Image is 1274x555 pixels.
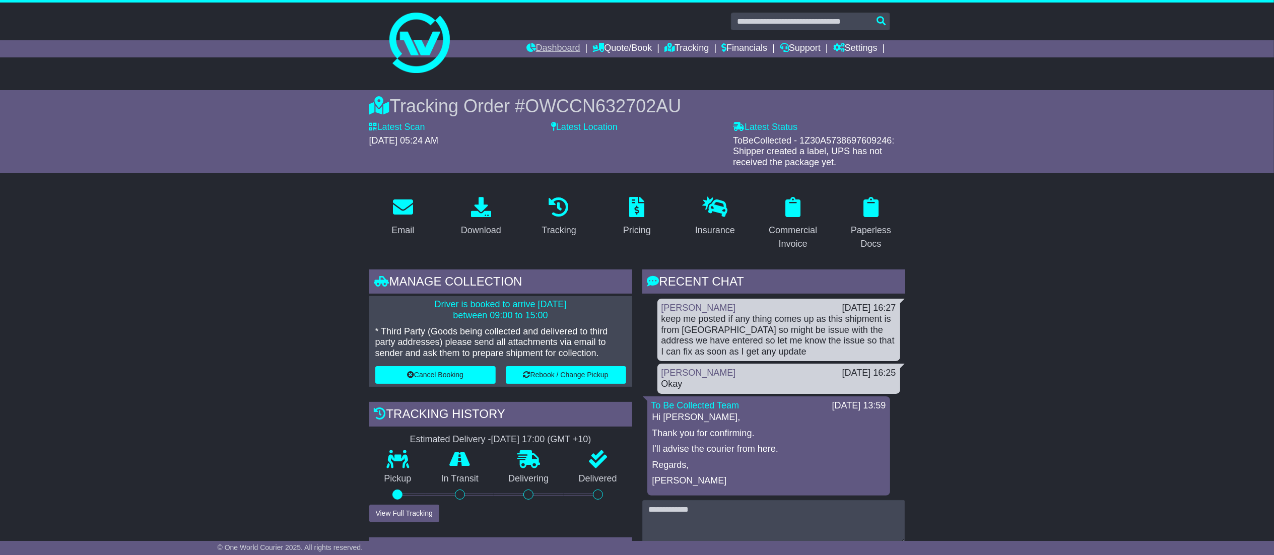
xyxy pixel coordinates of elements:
[652,475,885,487] p: [PERSON_NAME]
[369,95,905,117] div: Tracking Order #
[494,473,564,484] p: Delivering
[375,366,496,384] button: Cancel Booking
[837,193,905,254] a: Paperless Docs
[652,460,885,471] p: Regards,
[652,444,885,455] p: I'll advise the courier from here.
[617,193,657,241] a: Pricing
[766,224,821,251] div: Commercial Invoice
[218,543,363,551] span: © One World Courier 2025. All rights reserved.
[651,400,740,410] a: To Be Collected Team
[842,303,896,314] div: [DATE] 16:27
[369,135,439,146] span: [DATE] 05:24 AM
[652,412,885,423] p: Hi [PERSON_NAME],
[733,135,894,167] span: ToBeCollected - 1Z30A5738697609246: Shipper created a label, UPS has not received the package yet.
[369,473,427,484] p: Pickup
[780,40,821,57] a: Support
[695,224,735,237] div: Insurance
[832,400,886,411] div: [DATE] 13:59
[664,40,709,57] a: Tracking
[375,299,626,321] p: Driver is booked to arrive [DATE] between 09:00 to 15:00
[661,368,736,378] a: [PERSON_NAME]
[491,434,591,445] div: [DATE] 17:00 (GMT +10)
[525,96,681,116] span: OWCCN632702AU
[369,434,632,445] div: Estimated Delivery -
[689,193,742,241] a: Insurance
[454,193,508,241] a: Download
[661,314,896,357] div: keep me posted if any thing comes up as this shipment is from [GEOGRAPHIC_DATA] so might be issue...
[759,193,827,254] a: Commercial Invoice
[369,269,632,297] div: Manage collection
[526,40,580,57] a: Dashboard
[661,379,896,390] div: Okay
[542,224,576,237] div: Tracking
[385,193,421,241] a: Email
[535,193,582,241] a: Tracking
[369,402,632,429] div: Tracking history
[642,269,905,297] div: RECENT CHAT
[426,473,494,484] p: In Transit
[623,224,651,237] div: Pricing
[842,368,896,379] div: [DATE] 16:25
[833,40,878,57] a: Settings
[506,366,626,384] button: Rebook / Change Pickup
[391,224,414,237] div: Email
[733,122,797,133] label: Latest Status
[551,122,618,133] label: Latest Location
[564,473,632,484] p: Delivered
[652,428,885,439] p: Thank you for confirming.
[844,224,899,251] div: Paperless Docs
[369,505,439,522] button: View Full Tracking
[661,303,736,313] a: [PERSON_NAME]
[369,122,425,133] label: Latest Scan
[721,40,767,57] a: Financials
[461,224,501,237] div: Download
[375,326,626,359] p: * Third Party (Goods being collected and delivered to third party addresses) please send all atta...
[592,40,652,57] a: Quote/Book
